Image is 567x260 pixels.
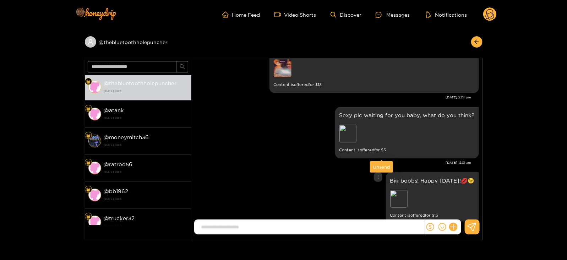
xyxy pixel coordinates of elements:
img: Fan Level [86,134,91,138]
div: Messages [376,11,410,19]
p: Big boobs! Happy [DATE]!💋😉 [390,177,475,185]
small: Content is offered for $ 13 [274,81,475,89]
strong: [DATE] 00:31 [104,88,188,94]
strong: [DATE] 00:31 [104,196,188,202]
img: conversation [88,216,101,228]
small: Content is offered for $ 5 [339,146,475,154]
img: conversation [88,162,101,174]
span: dollar [426,223,434,231]
span: more [376,174,381,179]
img: Fan Level [86,107,91,111]
div: Sep. 15, 12:31 am [335,107,479,158]
div: Sep. 15, 10:41 am [386,172,479,224]
strong: @ thebluetoothholepuncher [104,80,177,86]
div: [DATE] 2:24 pm [195,95,471,100]
a: Discover [331,12,361,18]
a: Home Feed [222,11,260,18]
div: Unsend [373,163,390,170]
span: search [180,64,185,70]
div: @thebluetoothholepuncher [85,36,191,48]
img: Fan Level [86,215,91,219]
strong: [DATE] 00:31 [104,115,188,121]
span: arrow-left [474,39,479,45]
strong: @ moneymitch36 [104,134,149,140]
img: conversation [88,189,101,201]
p: Sexy pic waiting for you baby, what do you think? [339,111,475,119]
strong: [DATE] 00:31 [104,142,188,148]
img: Fan Level [86,188,91,192]
span: smile [438,223,446,231]
button: dollar [425,222,436,232]
strong: @ ratrod56 [104,161,133,167]
strong: @ trucker32 [104,215,135,221]
img: Fan Level [86,80,91,84]
small: Content is offered for $ 15 [390,211,475,220]
strong: @ bb1962 [104,188,129,194]
span: user [87,39,94,45]
button: Notifications [424,11,469,18]
div: Sep. 14, 2:24 pm [269,42,479,93]
img: conversation [88,108,101,120]
img: conversation [88,81,101,93]
span: video-camera [274,11,284,18]
button: search [177,61,188,72]
button: arrow-left [471,36,483,48]
strong: [DATE] 00:31 [104,169,188,175]
img: preview [274,59,291,77]
span: home [222,11,232,18]
img: Fan Level [86,161,91,165]
div: [DATE] 12:31 am [195,160,471,165]
strong: @ atank [104,107,124,113]
img: conversation [88,135,101,147]
a: Video Shorts [274,11,316,18]
strong: [DATE] 00:31 [104,223,188,229]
